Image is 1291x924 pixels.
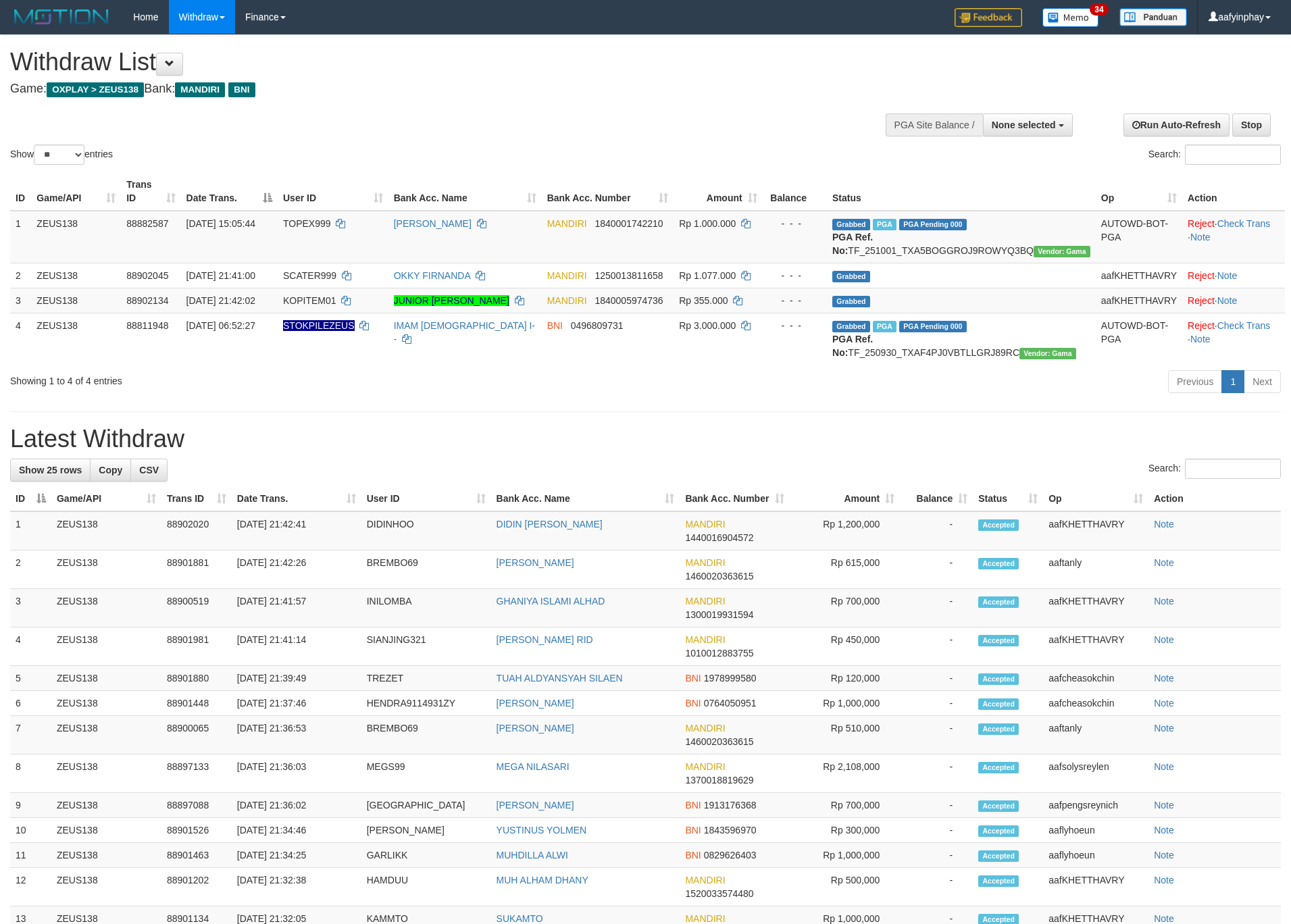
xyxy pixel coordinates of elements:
td: Rp 120,000 [790,666,900,691]
td: Rp 1,000,000 [790,691,900,716]
td: TF_251001_TXA5BOGGROJ9ROWYQ3BQ [827,211,1096,263]
td: Rp 450,000 [790,627,900,666]
span: Copy 1250013811658 to clipboard [594,270,663,281]
span: Accepted [978,596,1019,608]
span: Marked by aafsreyleap [873,321,896,332]
span: BNI [685,825,701,836]
a: [PERSON_NAME] [497,723,574,734]
th: Amount: activate to sort column ascending [790,486,900,511]
th: Bank Acc. Name: activate to sort column ascending [388,172,542,211]
td: 10 [10,818,51,843]
td: HAMDUU [361,868,491,906]
span: [DATE] 06:52:27 [186,320,255,331]
span: TOPEX999 [283,218,331,229]
a: Note [1190,232,1211,242]
a: [PERSON_NAME] RID [497,634,593,645]
td: 7 [10,716,51,754]
div: PGA Site Balance / [886,113,983,136]
span: Accepted [978,558,1019,569]
th: User ID: activate to sort column ascending [361,486,491,511]
span: None selected [992,120,1056,130]
span: MANDIRI [685,913,725,924]
a: Previous [1168,370,1222,393]
td: 8 [10,754,51,793]
td: aafsolysreylen [1043,754,1148,793]
b: PGA Ref. No: [832,232,873,256]
span: Copy 1300019931594 to clipboard [685,609,753,620]
img: panduan.png [1119,8,1187,26]
a: [PERSON_NAME] [497,557,574,568]
td: 4 [10,627,51,666]
div: - - - [768,217,821,230]
span: Copy 1460020363615 to clipboard [685,571,753,582]
td: GARLIKK [361,843,491,868]
th: Bank Acc. Number: activate to sort column ascending [680,486,790,511]
span: BNI [228,82,255,97]
span: MANDIRI [685,723,725,734]
td: [GEOGRAPHIC_DATA] [361,793,491,818]
td: [DATE] 21:34:46 [232,818,361,843]
span: Copy [99,465,122,476]
td: ZEUS138 [51,818,161,843]
td: [DATE] 21:32:38 [232,868,361,906]
a: Note [1154,761,1174,772]
span: 88882587 [126,218,168,229]
a: Note [1217,270,1238,281]
th: ID [10,172,31,211]
span: 34 [1090,3,1108,16]
span: Accepted [978,800,1019,812]
td: ZEUS138 [31,288,121,313]
span: BNI [685,800,701,811]
span: Accepted [978,519,1019,531]
td: aafKHETTHAVRY [1043,511,1148,550]
span: Copy 1840001742210 to clipboard [594,218,663,229]
img: Button%20Memo.svg [1042,8,1099,27]
a: Run Auto-Refresh [1123,113,1230,136]
td: DIDINHOO [361,511,491,550]
a: Note [1154,596,1174,607]
th: User ID: activate to sort column ascending [278,172,388,211]
td: [DATE] 21:42:26 [232,550,361,589]
span: MANDIRI [547,270,587,281]
td: aaftanly [1043,550,1148,589]
span: Copy 1520033574480 to clipboard [685,888,753,899]
span: Vendor URL: https://trx31.1velocity.biz [1019,348,1076,359]
span: Vendor URL: https://trx31.1velocity.biz [1034,246,1090,257]
span: Copy 1978999580 to clipboard [704,673,757,684]
td: - [900,550,973,589]
select: Showentries [34,145,84,165]
span: 88811948 [126,320,168,331]
span: MANDIRI [685,519,725,530]
td: Rp 700,000 [790,589,900,627]
span: Accepted [978,673,1019,685]
td: Rp 2,108,000 [790,754,900,793]
td: 2 [10,550,51,589]
td: aaflyhoeun [1043,818,1148,843]
span: Rp 355.000 [679,295,728,306]
th: ID: activate to sort column descending [10,486,51,511]
span: MANDIRI [685,875,725,885]
a: Copy [90,459,131,482]
td: [DATE] 21:36:03 [232,754,361,793]
a: Note [1154,825,1174,836]
span: MANDIRI [685,634,725,645]
td: 88900065 [161,716,232,754]
a: MUH ALHAM DHANY [497,875,588,885]
a: Reject [1188,270,1215,281]
a: Stop [1232,113,1271,136]
td: BREMBO69 [361,550,491,589]
span: Copy 0829626403 to clipboard [704,850,757,861]
span: Rp 1.077.000 [679,270,736,281]
td: ZEUS138 [51,627,161,666]
td: [PERSON_NAME] [361,818,491,843]
a: Show 25 rows [10,459,91,482]
a: [PERSON_NAME] [497,800,574,811]
a: Note [1154,673,1174,684]
td: Rp 1,200,000 [790,511,900,550]
td: 88902020 [161,511,232,550]
span: Show 25 rows [19,465,82,476]
td: - [900,818,973,843]
td: 1 [10,211,31,263]
td: 5 [10,666,51,691]
span: BNI [685,673,701,684]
